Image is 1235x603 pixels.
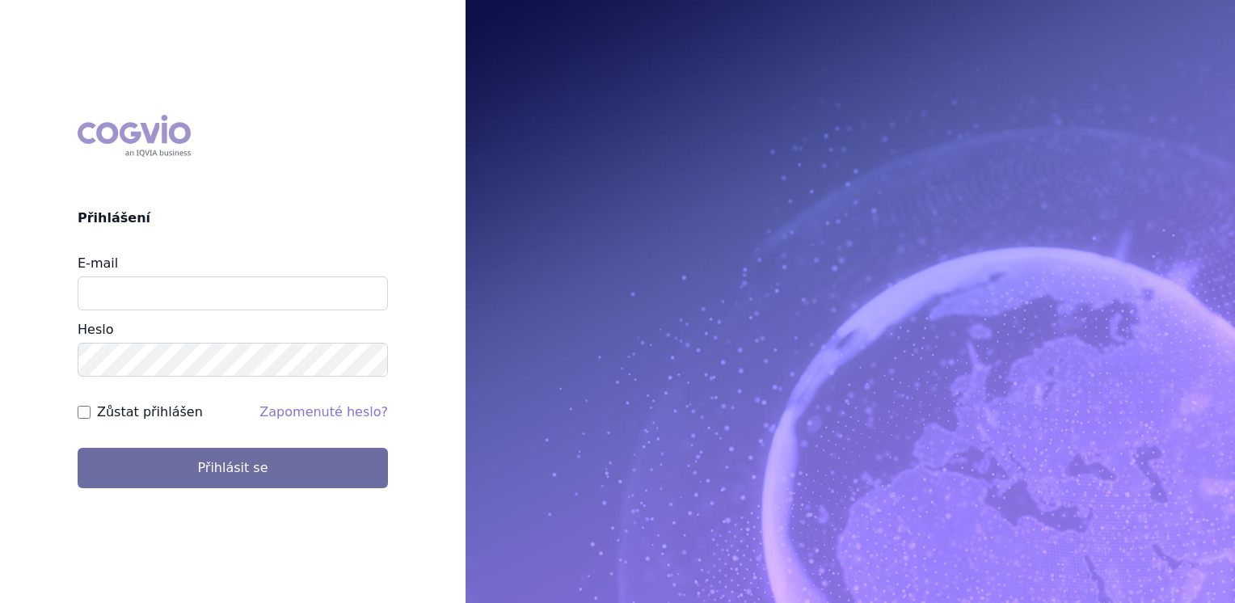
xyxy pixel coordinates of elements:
button: Přihlásit se [78,448,388,488]
h2: Přihlášení [78,209,388,228]
label: E-mail [78,255,118,271]
div: COGVIO [78,115,191,157]
label: Zůstat přihlášen [97,403,203,422]
a: Zapomenuté heslo? [259,404,388,420]
label: Heslo [78,322,113,337]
